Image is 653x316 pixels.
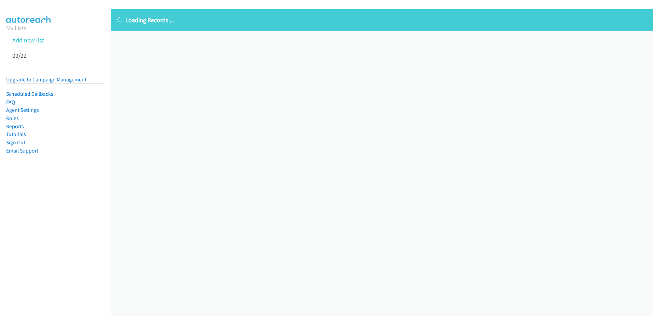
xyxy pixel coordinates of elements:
a: Scheduled Callbacks [6,91,53,97]
a: 09/22 [12,52,27,60]
a: Upgrade to Campaign Management [6,76,86,83]
a: Sign Out [6,139,25,146]
a: Email Support [6,147,38,154]
a: My Lists [6,24,27,32]
a: FAQ [6,99,15,105]
a: Tutorials [6,131,26,137]
a: Reports [6,123,24,130]
a: Add new list [12,36,44,44]
a: Roles [6,115,19,121]
p: Loading Records ... [117,15,647,25]
a: Agent Settings [6,107,39,113]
